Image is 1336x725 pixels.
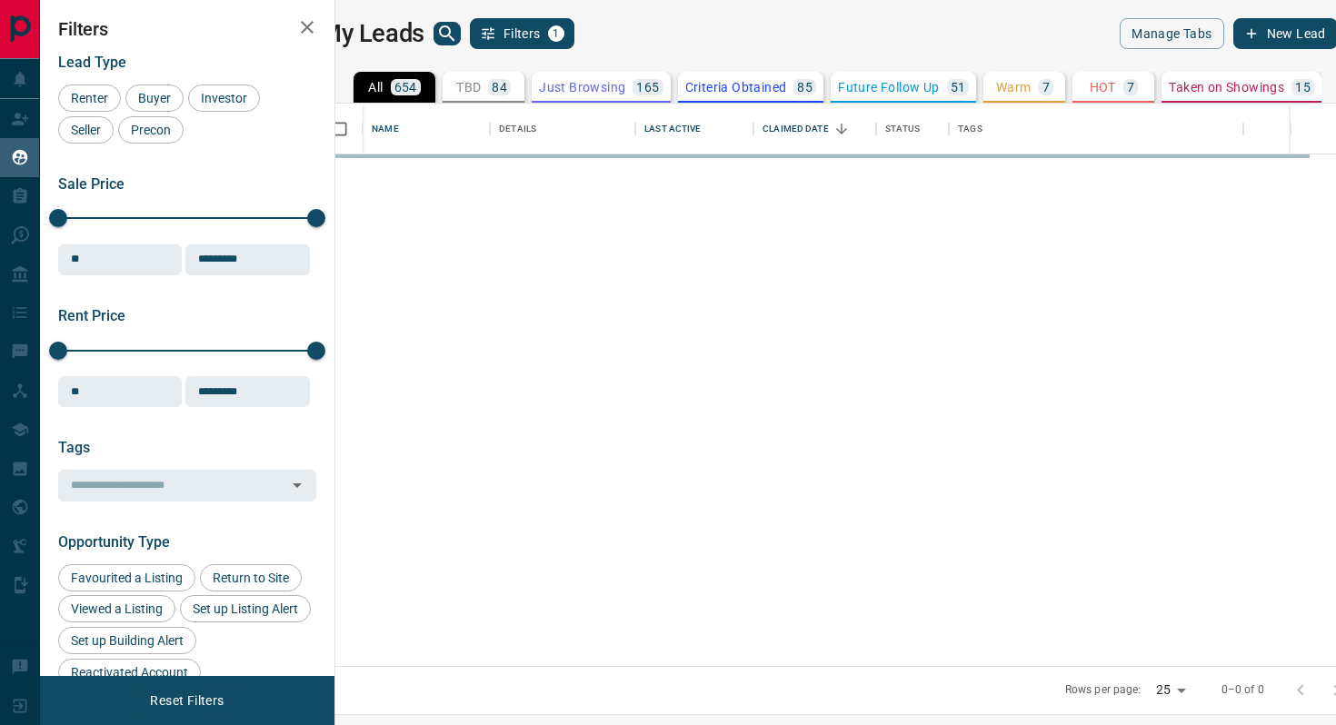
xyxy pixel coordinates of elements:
div: Name [363,104,490,154]
p: Future Follow Up [838,81,939,94]
span: Tags [58,439,90,456]
p: HOT [1090,81,1116,94]
button: Manage Tabs [1120,18,1223,49]
span: Rent Price [58,307,125,324]
span: Viewed a Listing [65,601,169,616]
div: Details [490,104,635,154]
span: Sale Price [58,175,125,193]
div: Renter [58,84,121,112]
span: Return to Site [206,571,295,585]
p: Taken on Showings [1169,81,1284,94]
p: Criteria Obtained [685,81,787,94]
div: Return to Site [200,564,302,591]
div: Claimed Date [753,104,876,154]
p: 84 [492,81,507,94]
button: Open [284,472,310,498]
p: 51 [951,81,966,94]
div: Reactivated Account [58,659,201,686]
span: Reactivated Account [65,665,194,680]
div: Last Active [644,104,701,154]
span: Opportunity Type [58,533,170,551]
button: Filters1 [470,18,574,49]
div: Tags [958,104,982,154]
p: Rows per page: [1065,682,1142,698]
span: Precon [125,123,177,137]
button: search button [434,22,461,45]
p: 15 [1295,81,1311,94]
div: Favourited a Listing [58,564,195,591]
div: Name [372,104,399,154]
span: Investor [194,91,254,105]
div: Set up Listing Alert [180,595,311,622]
p: 7 [1042,81,1050,94]
p: TBD [456,81,481,94]
span: Renter [65,91,115,105]
p: 0–0 of 0 [1221,682,1264,698]
div: Status [876,104,949,154]
div: Last Active [635,104,753,154]
div: Details [499,104,536,154]
div: Precon [118,116,184,144]
div: Tags [949,104,1243,154]
p: Warm [996,81,1032,94]
span: Favourited a Listing [65,571,189,585]
span: Set up Building Alert [65,633,190,648]
button: Sort [829,116,854,142]
p: 654 [394,81,417,94]
div: 25 [1149,677,1192,703]
p: 85 [797,81,813,94]
p: All [368,81,383,94]
p: 7 [1127,81,1134,94]
div: Investor [188,84,260,112]
div: Seller [58,116,114,144]
div: Viewed a Listing [58,595,175,622]
button: Reset Filters [138,685,235,716]
span: Set up Listing Alert [186,601,304,616]
div: Buyer [125,84,184,112]
div: Set up Building Alert [58,627,196,654]
span: Seller [65,123,107,137]
h2: Filters [58,18,316,40]
span: Buyer [132,91,177,105]
p: 165 [636,81,659,94]
p: Just Browsing [539,81,625,94]
span: Lead Type [58,54,126,71]
h1: My Leads [320,19,424,48]
span: 1 [550,27,563,40]
div: Claimed Date [763,104,829,154]
div: Status [885,104,920,154]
